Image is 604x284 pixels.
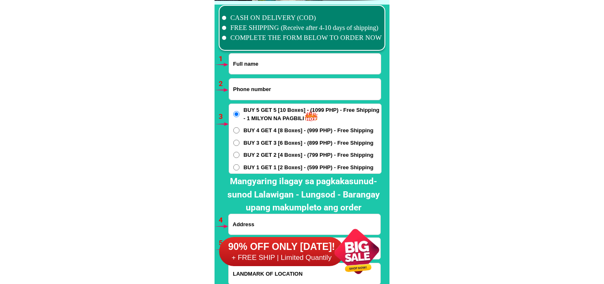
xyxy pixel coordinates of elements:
h6: 2 [219,79,228,89]
input: BUY 2 GET 2 [4 Boxes] - (799 PHP) - Free Shipping [233,152,240,158]
li: COMPLETE THE FORM BELOW TO ORDER NOW [222,33,382,43]
input: BUY 3 GET 3 [6 Boxes] - (899 PHP) - Free Shipping [233,140,240,146]
h6: 3 [219,111,228,122]
input: Input full_name [229,54,381,74]
span: BUY 4 GET 4 [8 Boxes] - (999 PHP) - Free Shipping [244,126,374,135]
h6: + FREE SHIP | Limited Quantily [219,253,344,262]
span: BUY 1 GET 1 [2 Boxes] - (599 PHP) - Free Shipping [244,163,374,172]
span: BUY 2 GET 2 [4 Boxes] - (799 PHP) - Free Shipping [244,151,374,159]
h6: 4 [219,215,228,226]
h2: Mangyaring ilagay sa pagkakasunud-sunod Lalawigan - Lungsod - Barangay upang makumpleto ang order [222,175,386,215]
input: BUY 5 GET 5 [10 Boxes] - (1099 PHP) - Free Shipping - 1 MILYON NA PAGBILI [233,111,240,117]
h6: 90% OFF ONLY [DATE]! [219,241,344,253]
input: Input phone_number [229,79,381,100]
span: BUY 3 GET 3 [6 Boxes] - (899 PHP) - Free Shipping [244,139,374,147]
h6: 1 [219,54,228,64]
input: BUY 4 GET 4 [8 Boxes] - (999 PHP) - Free Shipping [233,127,240,133]
span: BUY 5 GET 5 [10 Boxes] - (1099 PHP) - Free Shipping - 1 MILYON NA PAGBILI [244,106,381,122]
input: BUY 1 GET 1 [2 Boxes] - (599 PHP) - Free Shipping [233,164,240,170]
li: FREE SHIPPING (Receive after 4-10 days of shipping) [222,23,382,33]
li: CASH ON DELIVERY (COD) [222,13,382,23]
h6: 5 [219,238,228,249]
